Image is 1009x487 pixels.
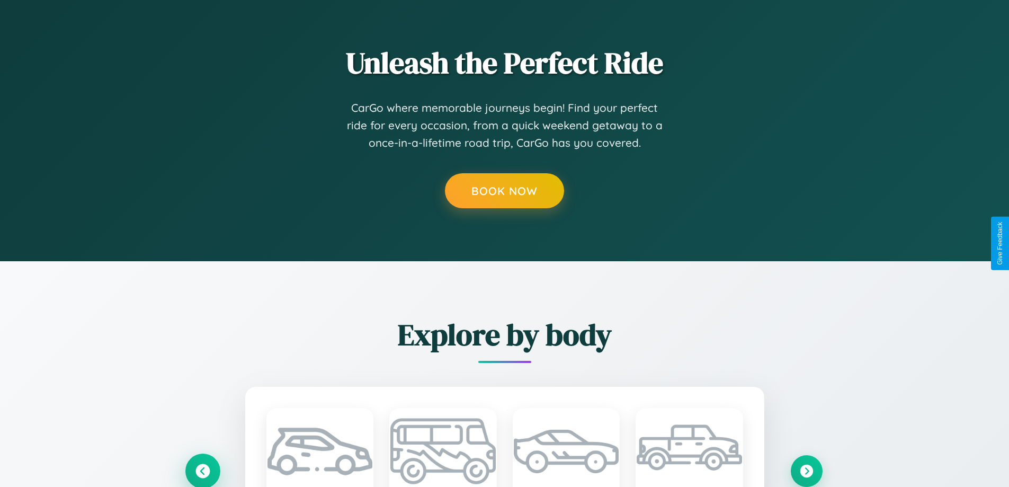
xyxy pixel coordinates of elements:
button: Book Now [445,173,564,208]
div: Give Feedback [996,222,1004,265]
h2: Explore by body [187,314,823,355]
h2: Unleash the Perfect Ride [187,42,823,83]
p: CarGo where memorable journeys begin! Find your perfect ride for every occasion, from a quick wee... [346,99,664,152]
